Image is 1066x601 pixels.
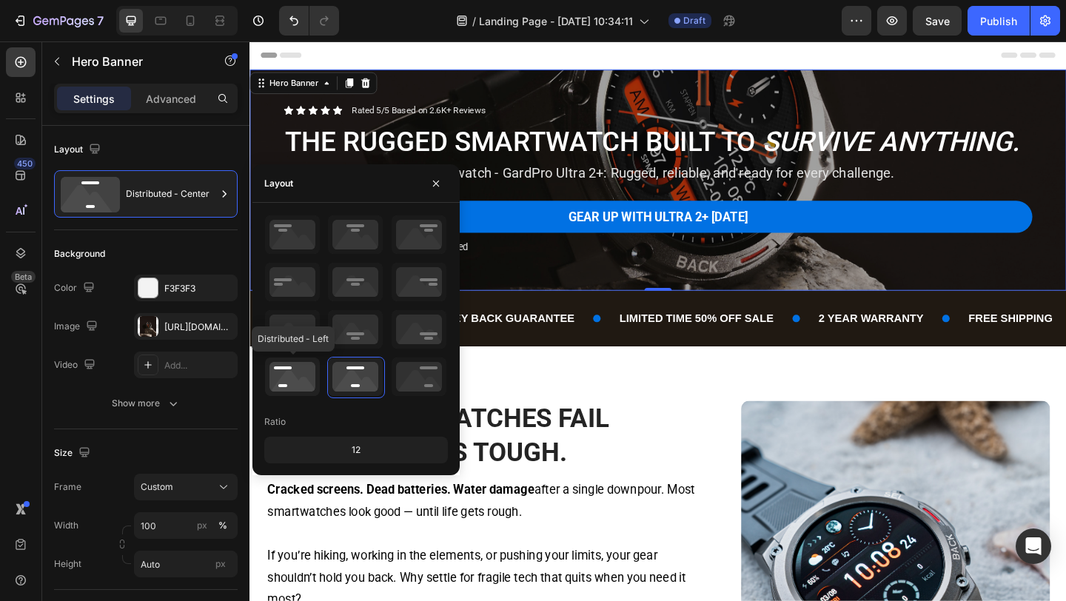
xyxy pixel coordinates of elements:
button: Show more [54,390,238,417]
div: px [197,519,207,532]
span: px [215,558,226,569]
p: Hero Banner [72,53,198,70]
div: Beta [11,271,36,283]
div: % [218,519,227,532]
div: Undo/Redo [279,6,339,36]
div: 450 [14,158,36,169]
label: Frame [54,480,81,494]
iframe: Design area [249,41,1066,601]
span: Save [925,15,950,27]
input: px [134,551,238,577]
div: FREE SHIPPING [780,289,875,314]
p: Meet the best rugged smartwatch - GardPro Ultra 2+: Rugged, reliable, and ready for every challenge. [38,132,850,154]
p: after a single downpour. Most smartwatches look good — until life gets rough. [19,475,487,523]
span: Draft [683,14,705,27]
button: Publish [968,6,1030,36]
p: Settings [73,91,115,107]
span: Landing Page - [DATE] 10:34:11 [479,13,633,29]
button: % [193,517,211,534]
input: px% [134,512,238,539]
span: / [472,13,476,29]
div: Video [54,355,98,375]
button: px [214,517,232,534]
div: 30 DAYS MONEY BACK GUARANTEE [141,289,355,314]
div: Ratio [264,415,286,429]
div: FREE SHIPPING [1,289,95,314]
p: Advanced [146,91,196,107]
div: Image [54,317,101,337]
a: GEAR UP WITH ULTRA 2+ [DATE] [37,173,851,208]
div: F3F3F3 [164,282,234,295]
div: Distributed - Center [126,177,216,211]
p: GEAR UP WITH ULTRA 2+ [DATE] [346,182,542,199]
div: Add... [164,359,234,372]
span: Custom [141,480,173,494]
div: Hero Banner [19,38,78,52]
div: 12 [267,440,445,460]
div: Open Intercom Messenger [1016,528,1051,564]
div: Layout [54,140,104,160]
div: LIMITED TIME 50% OFF SALE [400,289,571,314]
div: Show more [112,396,181,411]
button: 7 [6,6,110,36]
div: Color [54,278,98,298]
div: Size [54,443,93,463]
p: 2 YEAR WARRANTY [619,291,733,312]
h2: Most Smartwatches Fail When Life Gets Tough. [18,391,395,467]
div: Background [54,247,105,261]
div: [URL][DOMAIN_NAME] [164,320,234,334]
button: Save [913,6,962,36]
button: Custom [134,474,238,500]
i: Survive Anything. [557,92,837,127]
div: Publish [980,13,1017,29]
strong: Cracked screens. Dead batteries. Water damage [19,479,309,494]
div: Layout [264,177,293,190]
label: Height [54,557,81,571]
label: Width [54,519,78,532]
p: 7 [97,12,104,30]
p: 30-day money-back guarantee included [57,216,238,232]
